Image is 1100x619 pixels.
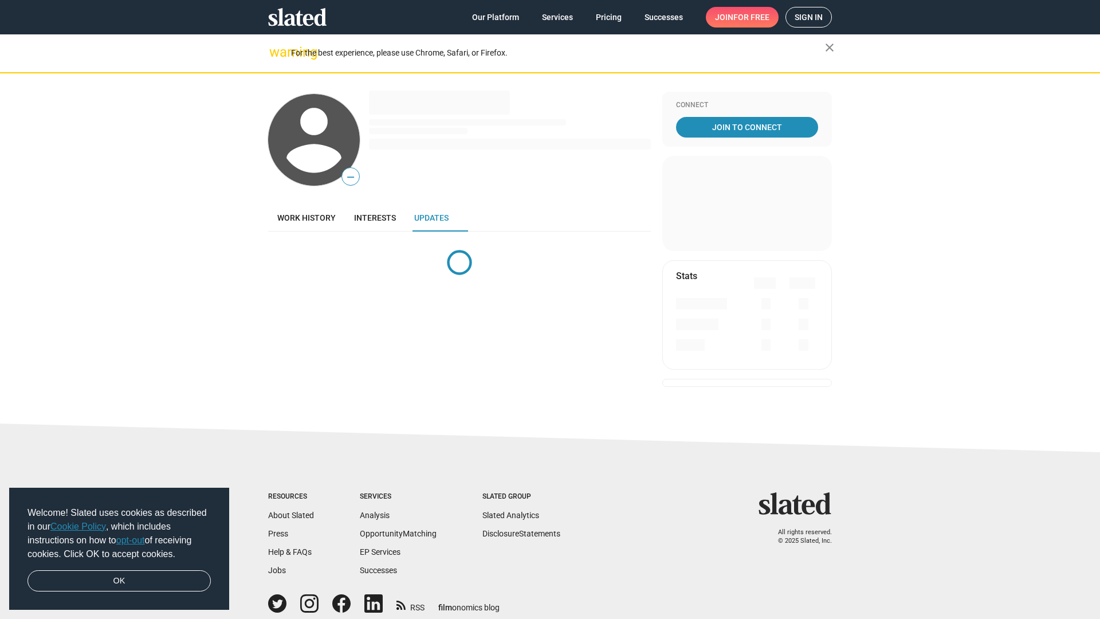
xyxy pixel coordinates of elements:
a: Services [533,7,582,28]
a: Work history [268,204,345,232]
span: Successes [645,7,683,28]
a: Analysis [360,511,390,520]
a: Help & FAQs [268,547,312,557]
span: for free [733,7,769,28]
a: RSS [396,596,425,613]
div: Connect [676,101,818,110]
a: EP Services [360,547,400,557]
div: Services [360,492,437,502]
div: For the best experience, please use Chrome, Safari, or Firefox. [291,45,825,61]
span: Pricing [596,7,622,28]
a: DisclosureStatements [482,529,560,538]
mat-icon: warning [269,45,283,59]
a: opt-out [116,535,145,545]
a: Successes [360,566,397,575]
div: Slated Group [482,492,560,502]
a: Interests [345,204,405,232]
a: Cookie Policy [50,522,106,531]
a: filmonomics blog [438,593,500,613]
span: Join [715,7,769,28]
mat-icon: close [823,41,836,54]
a: Successes [635,7,692,28]
p: All rights reserved. © 2025 Slated, Inc. [766,528,832,545]
span: Interests [354,213,396,222]
a: Jobs [268,566,286,575]
a: About Slated [268,511,314,520]
a: Slated Analytics [482,511,539,520]
a: Sign in [785,7,832,28]
span: Join To Connect [678,117,816,138]
span: Sign in [795,7,823,27]
div: Resources [268,492,314,502]
a: Press [268,529,288,538]
a: Joinfor free [706,7,779,28]
span: — [342,170,359,185]
a: dismiss cookie message [27,570,211,592]
a: Updates [405,204,458,232]
span: Our Platform [472,7,519,28]
a: Our Platform [463,7,528,28]
div: cookieconsent [9,488,229,610]
span: Services [542,7,573,28]
span: film [438,603,452,612]
mat-card-title: Stats [676,270,697,282]
span: Work history [277,213,336,222]
span: Updates [414,213,449,222]
a: Join To Connect [676,117,818,138]
span: Welcome! Slated uses cookies as described in our , which includes instructions on how to of recei... [27,506,211,561]
a: Pricing [587,7,631,28]
a: OpportunityMatching [360,529,437,538]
